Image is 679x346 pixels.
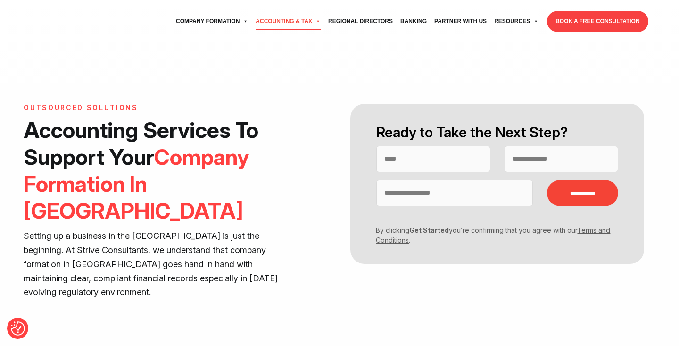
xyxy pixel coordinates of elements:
[324,8,397,34] a: Regional Directors
[376,123,618,142] h2: Ready to Take the Next Step?
[24,104,295,112] h6: Outsourced Solutions
[547,11,648,32] a: BOOK A FREE CONSULTATION
[376,226,610,244] a: Terms and Conditions
[369,225,611,245] p: By clicking you’re confirming that you agree with our .
[31,10,101,34] img: svg+xml;nitro-empty-id=MTU3OjExNQ==-1;base64,PHN2ZyB2aWV3Qm94PSIwIDAgNzU4IDI1MSIgd2lkdGg9Ijc1OCIg...
[11,321,25,336] img: Revisit consent button
[24,229,295,299] p: Setting up a business in the [GEOGRAPHIC_DATA] is just the beginning. At Strive Consultants, we u...
[409,226,449,234] strong: Get Started
[24,117,295,224] h1: Accounting Services To Support Your
[11,321,25,336] button: Consent Preferences
[24,143,249,224] span: Company Formation In [GEOGRAPHIC_DATA]
[397,8,431,34] a: Banking
[339,104,655,264] form: Contact form
[252,8,324,34] a: Accounting & Tax
[172,8,252,34] a: Company Formation
[431,8,490,34] a: Partner with Us
[490,8,542,34] a: Resources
